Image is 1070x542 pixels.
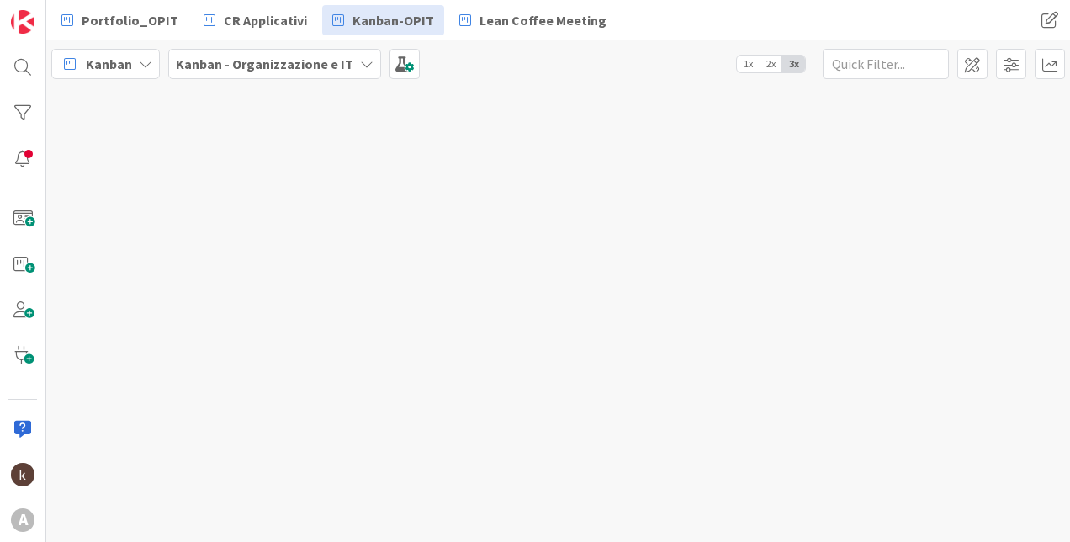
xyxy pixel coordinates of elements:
[449,5,617,35] a: Lean Coffee Meeting
[737,56,760,72] span: 1x
[82,10,178,30] span: Portfolio_OPIT
[224,10,307,30] span: CR Applicativi
[11,463,34,486] img: kh
[11,10,34,34] img: Visit kanbanzone.com
[782,56,805,72] span: 3x
[193,5,317,35] a: CR Applicativi
[11,508,34,532] div: A
[760,56,782,72] span: 2x
[479,10,607,30] span: Lean Coffee Meeting
[352,10,434,30] span: Kanban-OPIT
[823,49,949,79] input: Quick Filter...
[322,5,444,35] a: Kanban-OPIT
[86,54,132,74] span: Kanban
[51,5,188,35] a: Portfolio_OPIT
[176,56,353,72] b: Kanban - Organizzazione e IT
